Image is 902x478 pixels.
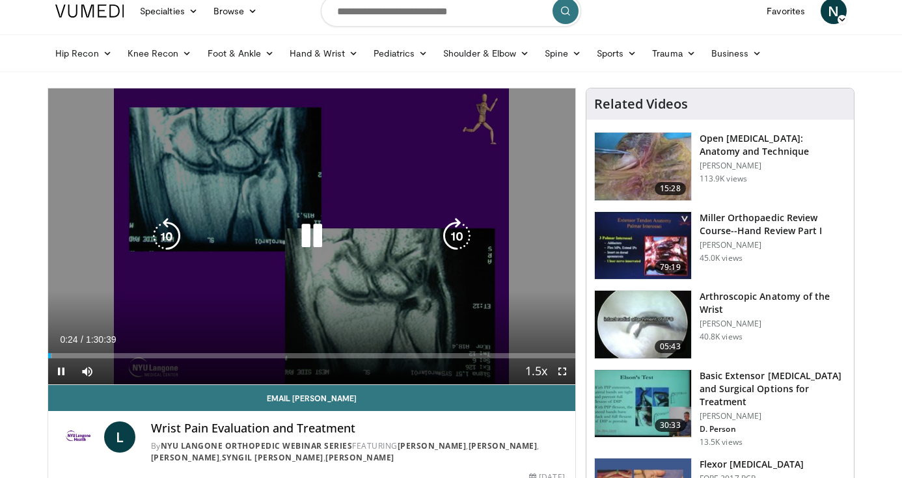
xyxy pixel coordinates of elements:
[700,458,804,471] h3: Flexor [MEDICAL_DATA]
[594,132,846,201] a: 15:28 Open [MEDICAL_DATA]: Anatomy and Technique [PERSON_NAME] 113.9K views
[120,40,200,66] a: Knee Recon
[282,40,366,66] a: Hand & Wrist
[151,421,565,436] h4: Wrist Pain Evaluation and Treatment
[700,411,846,421] p: [PERSON_NAME]
[595,291,691,358] img: a6f1be81-36ec-4e38-ae6b-7e5798b3883c.150x105_q85_crop-smart_upscale.jpg
[595,133,691,200] img: Bindra_-_open_carpal_tunnel_2.png.150x105_q85_crop-smart_upscale.jpg
[594,290,846,359] a: 05:43 Arthroscopic Anatomy of the Wrist [PERSON_NAME] 40.8K views
[151,440,565,464] div: By FEATURING , , , ,
[435,40,537,66] a: Shoulder & Elbow
[48,353,575,358] div: Progress Bar
[700,424,846,434] p: D. Person
[700,253,743,263] p: 45.0K views
[700,174,747,184] p: 113.9K views
[700,369,846,408] h3: Basic Extensor [MEDICAL_DATA] and Surgical Options for Treatment
[700,161,846,171] p: [PERSON_NAME]
[655,261,686,274] span: 79:19
[549,358,575,384] button: Fullscreen
[469,440,538,451] a: [PERSON_NAME]
[700,437,743,447] p: 13.5K views
[644,40,704,66] a: Trauma
[48,385,575,411] a: Email [PERSON_NAME]
[594,96,688,112] h4: Related Videos
[48,358,74,384] button: Pause
[222,452,323,463] a: Syngil [PERSON_NAME]
[86,334,116,345] span: 1:30:39
[700,290,846,316] h3: Arthroscopic Anatomy of the Wrist
[60,334,77,345] span: 0:24
[151,452,220,463] a: [PERSON_NAME]
[594,369,846,447] a: 30:33 Basic Extensor [MEDICAL_DATA] and Surgical Options for Treatment [PERSON_NAME] D. Person 13...
[200,40,282,66] a: Foot & Ankle
[325,452,394,463] a: [PERSON_NAME]
[655,419,686,432] span: 30:33
[366,40,435,66] a: Pediatrics
[700,319,846,329] p: [PERSON_NAME]
[59,421,99,453] img: NYU Langone Orthopedic Webinar Series
[398,440,467,451] a: [PERSON_NAME]
[74,358,100,384] button: Mute
[595,212,691,280] img: miller_1.png.150x105_q85_crop-smart_upscale.jpg
[161,440,353,451] a: NYU Langone Orthopedic Webinar Series
[700,240,846,250] p: [PERSON_NAME]
[700,132,846,158] h3: Open [MEDICAL_DATA]: Anatomy and Technique
[537,40,588,66] a: Spine
[595,370,691,438] img: bed40874-ca21-42dc-8a42-d9b09b7d8d58.150x105_q85_crop-smart_upscale.jpg
[104,421,135,453] a: L
[704,40,770,66] a: Business
[523,358,549,384] button: Playback Rate
[655,182,686,195] span: 15:28
[700,332,743,342] p: 40.8K views
[655,340,686,353] span: 05:43
[81,334,83,345] span: /
[589,40,645,66] a: Sports
[55,5,124,18] img: VuMedi Logo
[700,211,846,237] h3: Miller Orthopaedic Review Course--Hand Review Part I
[48,40,120,66] a: Hip Recon
[594,211,846,280] a: 79:19 Miller Orthopaedic Review Course--Hand Review Part I [PERSON_NAME] 45.0K views
[48,88,575,385] video-js: Video Player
